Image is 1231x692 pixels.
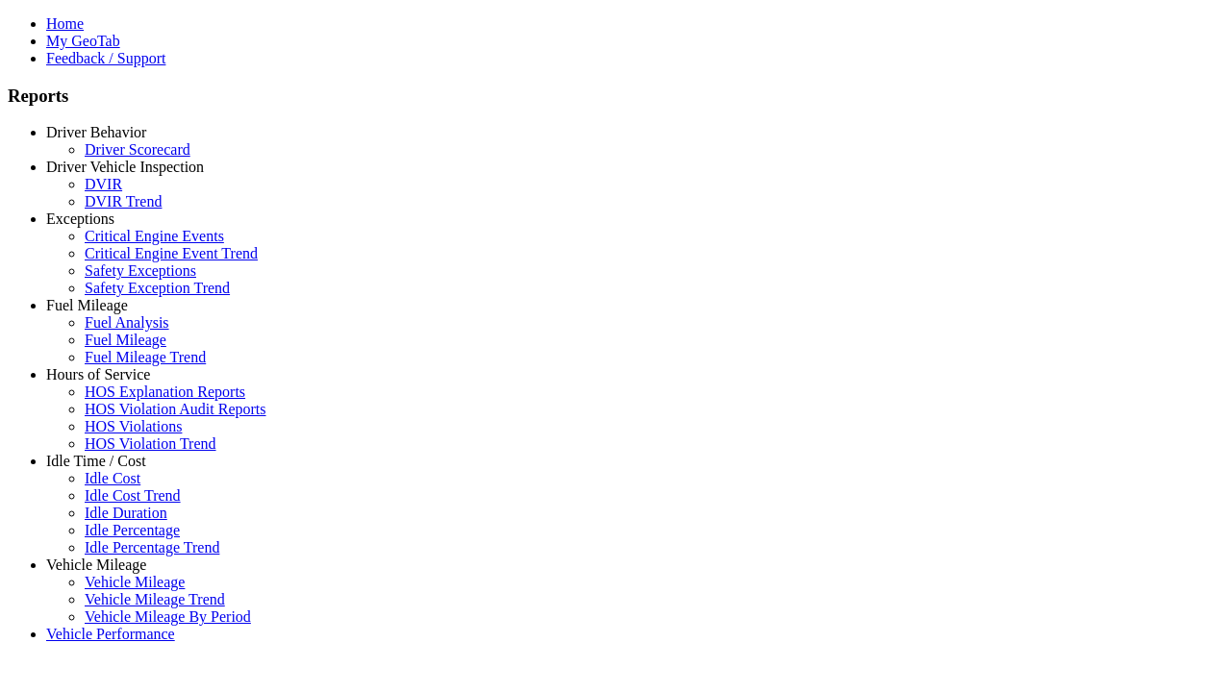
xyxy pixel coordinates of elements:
a: Idle Percentage Trend [85,539,219,556]
a: Fuel Mileage Trend [85,349,206,365]
a: Idle Duration [85,505,167,521]
a: HOS Violations [85,418,182,434]
a: Idle Time / Cost [46,453,146,469]
a: Critical Engine Events [85,228,224,244]
a: Idle Cost [85,470,140,486]
a: HOS Explanation Reports [85,383,245,400]
a: DVIR [85,176,122,192]
a: My GeoTab [46,33,120,49]
a: Idle Percentage [85,522,180,538]
a: Driver Vehicle Inspection [46,159,204,175]
a: Vehicle Performance [46,626,175,642]
a: Feedback / Support [46,50,165,66]
a: Vehicle Mileage [46,556,146,573]
a: Driver Scorecard [85,141,190,158]
a: Fuel Analysis [85,314,169,331]
a: Vehicle Mileage By Period [85,608,251,625]
h3: Reports [8,86,1223,107]
a: Fuel Mileage [85,332,166,348]
a: DVIR Trend [85,193,162,210]
a: Vehicle Mileage [85,574,185,590]
a: Vehicle Mileage Trend [85,591,225,607]
a: Fuel Mileage [46,297,128,313]
a: Driver Behavior [46,124,146,140]
a: Idle Cost Trend [85,487,181,504]
a: Safety Exception Trend [85,280,230,296]
a: HOS Violation Audit Reports [85,401,266,417]
a: Critical Engine Event Trend [85,245,258,261]
a: Home [46,15,84,32]
a: Exceptions [46,210,114,227]
a: Hours of Service [46,366,150,383]
a: HOS Violation Trend [85,435,216,452]
a: Safety Exceptions [85,262,196,279]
